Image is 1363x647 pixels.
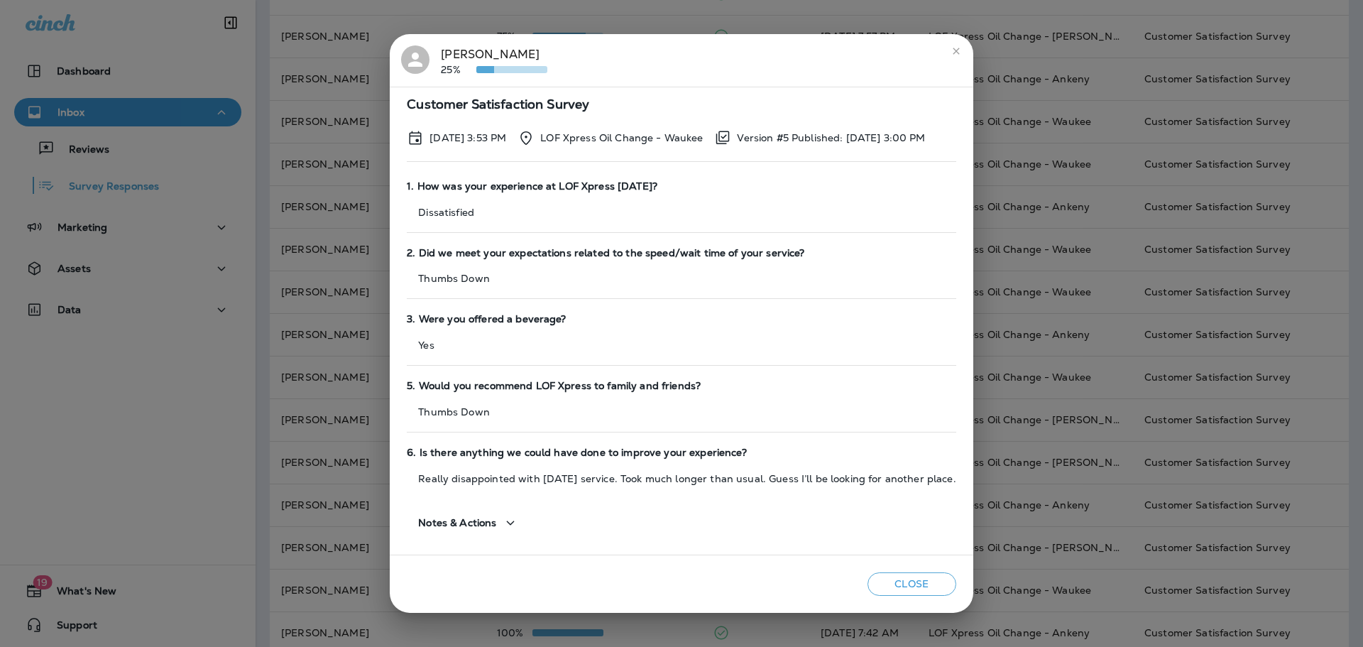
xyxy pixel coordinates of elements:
[407,207,956,218] p: Dissatisfied
[867,572,956,596] button: Close
[441,64,476,75] p: 25%
[737,132,925,143] p: Version #5 Published: [DATE] 3:00 PM
[945,40,968,62] button: close
[407,247,956,259] span: 2. Did we meet your expectations related to the speed/wait time of your service?
[407,273,956,284] p: Thumbs Down
[429,132,506,143] p: Jul 18, 2025 3:53 PM
[407,503,530,543] button: Notes & Actions
[407,406,956,418] p: Thumbs Down
[407,313,956,325] span: 3. Were you offered a beverage?
[407,380,956,392] span: 5. Would you recommend LOF Xpress to family and friends?
[540,132,703,143] p: LOF Xpress Oil Change - Waukee
[407,99,956,111] span: Customer Satisfaction Survey
[407,447,956,459] span: 6. Is there anything we could have done to improve your experience?
[407,180,956,192] span: 1. How was your experience at LOF Xpress [DATE]?
[418,517,496,529] span: Notes & Actions
[407,473,956,484] p: Really disappointed with [DATE] service. Took much longer than usual. Guess I’ll be looking for a...
[441,45,547,75] div: [PERSON_NAME]
[407,339,956,351] p: Yes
